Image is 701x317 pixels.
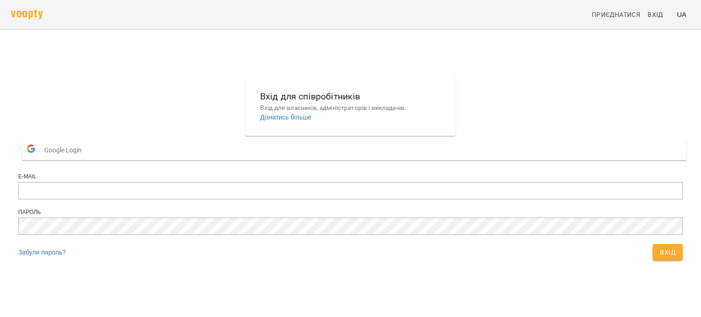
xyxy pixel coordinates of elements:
[22,140,686,160] button: Google Login
[18,208,683,216] div: Пароль
[44,141,86,159] span: Google Login
[260,104,441,113] p: Вхід для власників, адміністраторів і викладачів.
[592,9,640,20] span: Приєднатися
[644,6,673,23] a: Вхід
[18,249,66,256] a: Забули пароль?
[677,10,686,19] span: UA
[660,247,675,258] span: Вхід
[588,6,644,23] a: Приєднатися
[653,244,683,260] button: Вхід
[11,10,43,19] img: voopty.png
[648,9,663,20] span: Вхід
[260,114,311,121] a: Дізнатись більше
[253,82,448,129] button: Вхід для співробітниківВхід для власників, адміністраторів і викладачів.Дізнатись більше
[260,89,441,104] h6: Вхід для співробітників
[18,173,683,181] div: E-mail
[673,6,690,23] button: UA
